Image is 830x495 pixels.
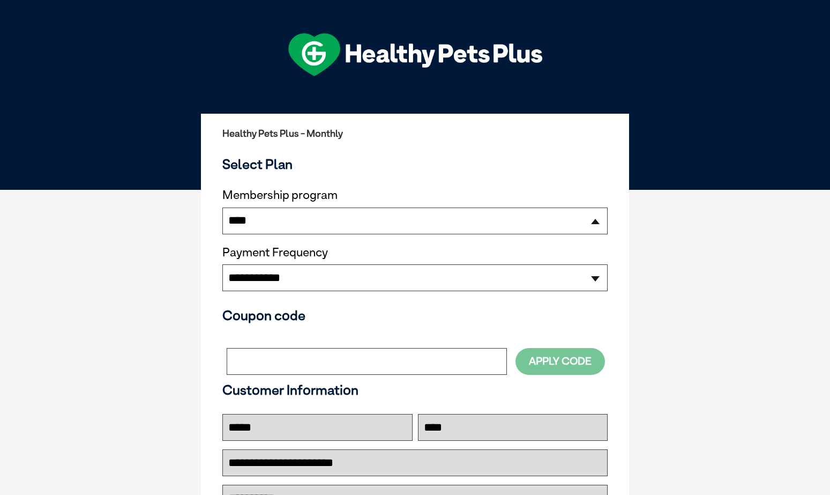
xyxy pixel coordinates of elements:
[222,156,608,172] h3: Select Plan
[515,348,605,374] button: Apply Code
[222,382,608,398] h3: Customer Information
[222,128,608,139] h2: Healthy Pets Plus - Monthly
[222,307,608,323] h3: Coupon code
[222,246,328,260] label: Payment Frequency
[222,188,608,202] label: Membership program
[288,33,542,76] img: hpp-logo-landscape-green-white.png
